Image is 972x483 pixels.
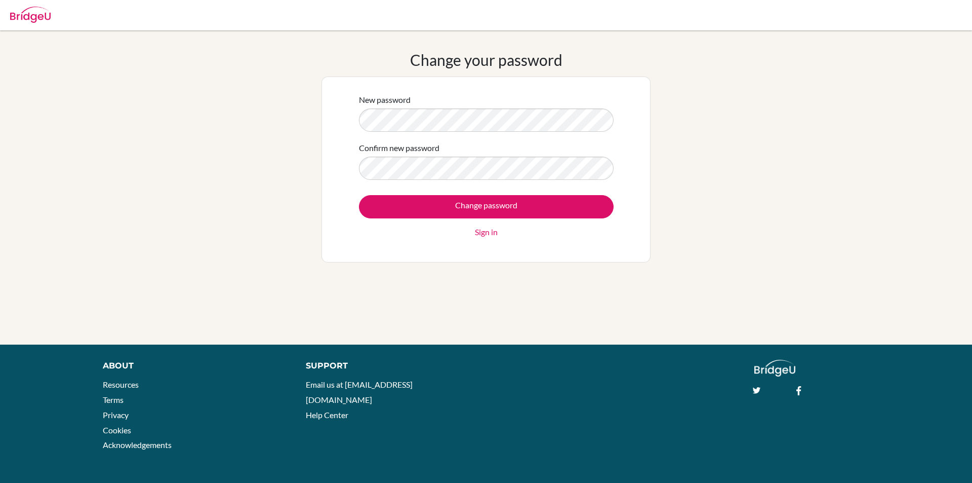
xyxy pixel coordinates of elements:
[10,7,51,23] img: Bridge-U
[306,410,348,420] a: Help Center
[754,360,795,377] img: logo_white@2x-f4f0deed5e89b7ecb1c2cc34c3e3d731f90f0f143d5ea2071677605dd97b5244.png
[306,360,474,372] div: Support
[103,410,129,420] a: Privacy
[359,195,614,218] input: Change password
[359,94,411,106] label: New password
[306,380,413,404] a: Email us at [EMAIL_ADDRESS][DOMAIN_NAME]
[103,380,139,389] a: Resources
[103,440,172,450] a: Acknowledgements
[103,360,283,372] div: About
[475,226,498,238] a: Sign in
[410,51,562,69] h1: Change your password
[103,395,124,404] a: Terms
[103,425,131,435] a: Cookies
[359,142,439,154] label: Confirm new password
